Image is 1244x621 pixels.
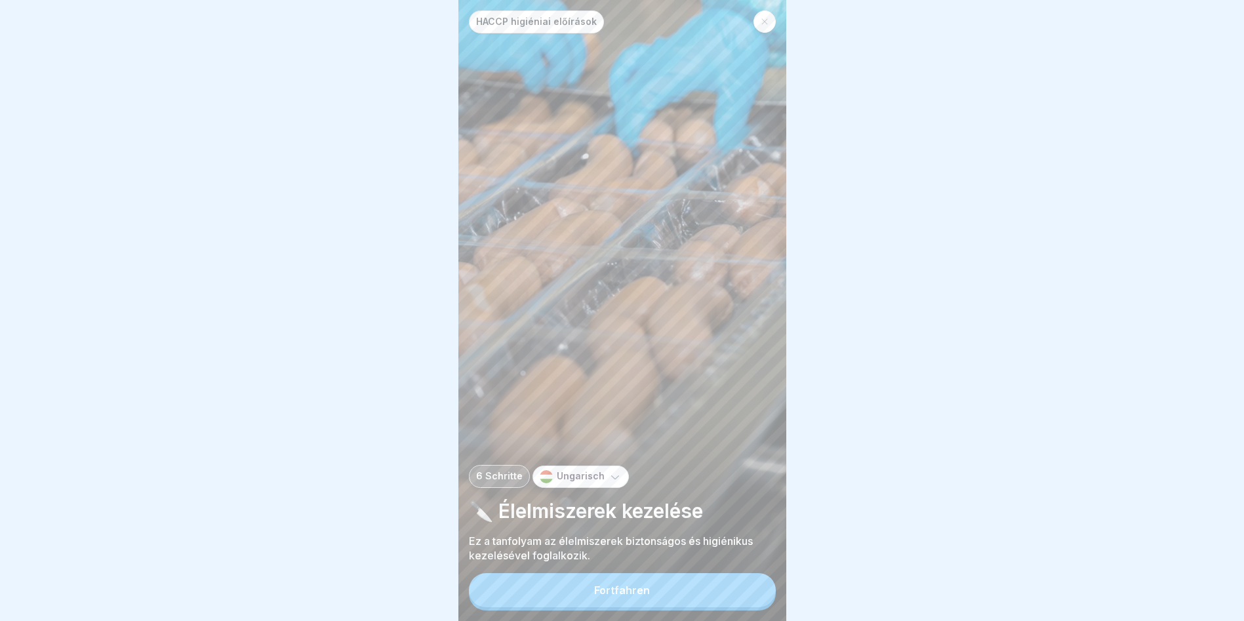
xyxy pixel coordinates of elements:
[469,534,776,563] p: Ez a tanfolyam az élelmiszerek biztonságos és higiénikus kezelésével foglalkozik.
[469,573,776,607] button: Fortfahren
[476,16,597,28] p: HACCP higiéniai előírások
[557,471,605,482] p: Ungarisch
[469,498,776,523] p: 🔪 Élelmiszerek kezelése
[476,471,523,482] p: 6 Schritte
[594,584,650,596] div: Fortfahren
[540,470,553,483] img: hu.svg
